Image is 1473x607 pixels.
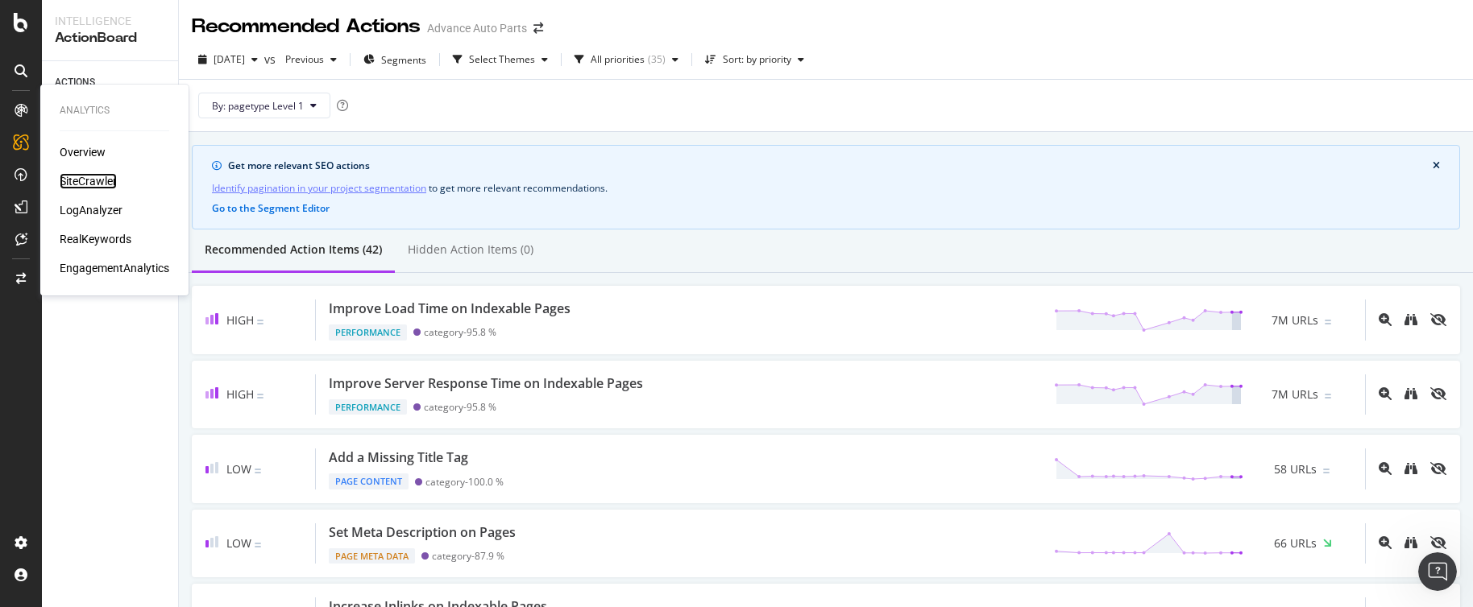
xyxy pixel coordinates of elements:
a: binoculars [1405,312,1417,328]
span: Low [226,535,251,551]
div: category - 95.8 % [424,401,496,413]
span: vs [264,52,279,68]
button: Select Themes [446,47,554,72]
button: Previous [279,47,343,72]
div: Add a Missing Title Tag [329,448,468,467]
div: Get more relevant SEO actions [228,159,1433,173]
div: Hidden Action Items (0) [408,242,533,258]
div: magnifying-glass-plus [1379,462,1392,475]
a: LogAnalyzer [60,202,122,218]
div: Page Content [329,473,409,489]
div: All priorities [591,55,645,64]
a: binoculars [1405,461,1417,477]
span: Segments [381,53,426,67]
div: binoculars [1405,462,1417,475]
div: ACTIONS [55,74,95,91]
div: Set Meta Description on Pages [329,523,516,542]
div: eye-slash [1430,536,1446,549]
span: High [226,386,254,402]
div: Recommended Action Items (42) [205,242,382,258]
a: SiteCrawler [60,173,117,189]
a: binoculars [1405,535,1417,551]
div: category - 100.0 % [425,476,504,488]
div: Page Meta Data [329,548,415,564]
div: Performance [329,324,407,341]
div: Advance Auto Parts [427,20,527,36]
span: 7M URLs [1272,386,1318,403]
img: Equal [257,394,263,398]
div: binoculars [1405,313,1417,326]
span: Previous [279,52,324,66]
button: Go to the Segment Editor [212,203,330,214]
iframe: Intercom live chat [1418,552,1457,591]
div: Intelligence [55,13,165,29]
button: Sort: by priority [699,47,811,72]
img: Equal [257,320,263,324]
span: 7M URLs [1272,312,1318,328]
div: binoculars [1405,387,1417,400]
img: Equal [255,543,261,547]
div: Analytics [60,104,169,118]
img: Equal [1325,394,1331,398]
span: By: pagetype Level 1 [212,99,304,113]
div: arrow-right-arrow-left [533,23,543,34]
div: ActionBoard [55,29,165,47]
img: Equal [1323,469,1330,473]
button: By: pagetype Level 1 [198,93,330,118]
a: Overview [60,144,106,160]
a: ACTIONS [55,74,167,91]
img: Equal [255,469,261,473]
button: [DATE] [192,47,264,72]
div: magnifying-glass-plus [1379,313,1392,326]
div: to get more relevant recommendations . [212,180,1440,196]
a: RealKeywords [60,231,131,247]
span: 66 URLs [1274,535,1317,551]
div: Sort: by priority [723,55,791,64]
div: Performance [329,399,407,415]
button: Segments [357,47,433,72]
div: binoculars [1405,536,1417,549]
button: All priorities(35) [568,47,685,72]
div: Improve Server Response Time on Indexable Pages [329,374,643,393]
div: magnifying-glass-plus [1379,387,1392,400]
div: ( 35 ) [648,55,666,64]
span: High [226,312,254,328]
div: info banner [192,145,1460,229]
span: Low [226,461,251,477]
div: category - 87.9 % [432,550,504,562]
button: close banner [1429,157,1444,175]
a: Identify pagination in your project segmentation [212,180,426,196]
div: magnifying-glass-plus [1379,536,1392,549]
span: 58 URLs [1274,461,1317,477]
div: eye-slash [1430,313,1446,326]
div: Recommended Actions [192,13,421,40]
a: EngagementAnalytics [60,260,169,276]
a: binoculars [1405,386,1417,402]
div: Select Themes [469,55,535,64]
span: 2025 Jul. 5th [214,52,245,66]
div: Improve Load Time on Indexable Pages [329,299,571,318]
img: Equal [1325,320,1331,324]
div: category - 95.8 % [424,326,496,338]
div: eye-slash [1430,387,1446,400]
div: eye-slash [1430,462,1446,475]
